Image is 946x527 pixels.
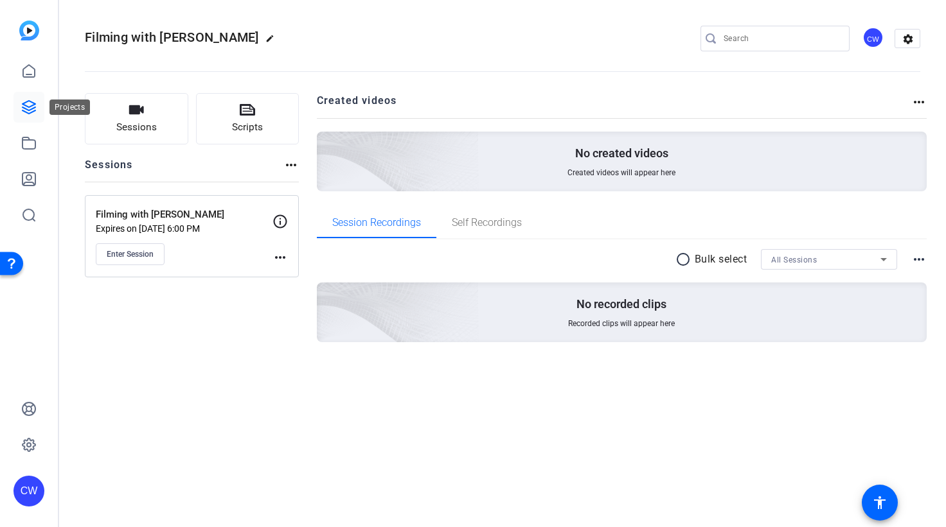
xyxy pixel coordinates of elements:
[317,93,912,118] h2: Created videos
[85,30,259,45] span: Filming with [PERSON_NAME]
[862,27,885,49] ngx-avatar: Claire Williams
[575,146,668,161] p: No created videos
[265,34,281,49] mat-icon: edit
[49,99,90,115] div: Projects
[283,157,299,173] mat-icon: more_horiz
[862,27,884,48] div: CW
[695,252,747,267] p: Bulk select
[85,157,133,182] h2: Sessions
[911,94,927,110] mat-icon: more_horiz
[96,223,272,234] p: Expires on [DATE] 6:00 PM
[232,120,263,135] span: Scripts
[96,243,165,265] button: Enter Session
[576,297,666,312] p: No recorded clips
[568,318,675,329] span: Recorded clips will appear here
[96,207,272,222] p: Filming with [PERSON_NAME]
[272,250,288,265] mat-icon: more_horiz
[675,252,695,267] mat-icon: radio_button_unchecked
[19,21,39,40] img: blue-gradient.svg
[196,93,299,144] button: Scripts
[107,249,154,259] span: Enter Session
[872,495,888,510] mat-icon: accessibility
[771,255,817,264] span: All Sessions
[173,4,479,283] img: Creted videos background
[452,218,522,228] span: Self Recordings
[895,30,921,49] mat-icon: settings
[567,168,675,178] span: Created videos will appear here
[173,155,479,434] img: embarkstudio-empty-session.png
[724,31,839,46] input: Search
[116,120,157,135] span: Sessions
[13,476,44,506] div: CW
[911,252,927,267] mat-icon: more_horiz
[85,93,188,144] button: Sessions
[332,218,421,228] span: Session Recordings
